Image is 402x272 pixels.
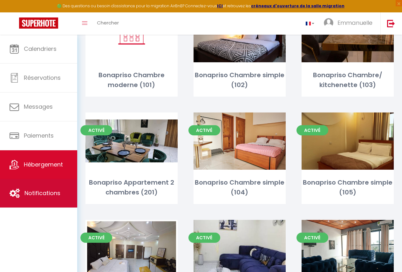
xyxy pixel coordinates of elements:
[296,233,328,243] span: Activé
[80,233,112,243] span: Activé
[85,178,178,198] div: Bonapriso Appartement 2 chambres (201)
[302,70,394,90] div: Bonapriso Chambre/ kitchenette (103)
[19,17,58,29] img: Super Booking
[188,125,220,135] span: Activé
[80,125,112,135] span: Activé
[85,70,178,90] div: Bonapriso Chambre moderne (101)
[296,125,328,135] span: Activé
[324,18,333,28] img: ...
[24,132,54,139] span: Paiements
[24,160,63,168] span: Hébergement
[302,178,394,198] div: Bonapriso Chambre simple (105)
[194,70,286,90] div: Bonapriso Chambre simple (102)
[97,19,119,26] span: Chercher
[24,103,53,111] span: Messages
[5,3,24,22] button: Ouvrir le widget de chat LiveChat
[319,12,380,35] a: ... Emmanuelle
[188,233,220,243] span: Activé
[251,3,344,9] a: créneaux d'ouverture de la salle migration
[337,19,372,27] span: Emmanuelle
[194,178,286,198] div: Bonapriso Chambre simple (104)
[24,74,61,82] span: Réservations
[217,3,223,9] a: ICI
[24,45,57,53] span: Calendriers
[92,12,124,35] a: Chercher
[387,19,395,27] img: logout
[24,189,60,197] span: Notifications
